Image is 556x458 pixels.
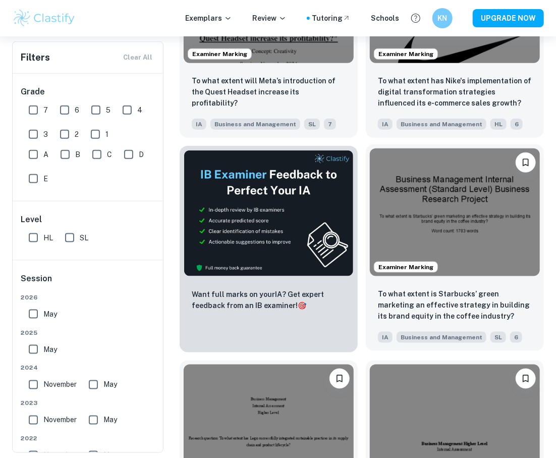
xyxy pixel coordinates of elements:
[180,146,358,352] a: ThumbnailWant full marks on yourIA? Get expert feedback from an IB examiner!
[107,149,112,160] span: C
[21,50,50,65] h6: Filters
[374,49,437,59] span: Examiner Marking
[139,149,144,160] span: D
[510,332,522,343] span: 6
[490,119,507,130] span: HL
[103,379,117,390] span: May
[43,105,48,116] span: 7
[21,293,156,302] span: 2026
[21,434,156,443] span: 2022
[371,13,399,24] a: Schools
[378,75,532,109] p: To what extent has Nike's implementation of digital transformation strategies influenced its e-co...
[184,150,354,277] img: Thumbnail
[324,119,336,130] span: 7
[43,232,53,243] span: HL
[397,332,486,343] span: Business and Management
[43,344,57,355] span: May
[370,148,540,276] img: Business and Management IA example thumbnail: To what extent is Starbucks’ green marke
[312,13,351,24] a: Tutoring
[192,119,206,130] span: IA
[75,105,79,116] span: 6
[407,10,424,27] button: Help and Feedback
[192,289,346,311] p: Want full marks on your IA ? Get expert feedback from an IB examiner!
[43,129,48,140] span: 3
[21,328,156,337] span: 2025
[21,214,156,226] h6: Level
[397,119,486,130] span: Business and Management
[12,8,76,28] img: Clastify logo
[43,173,48,184] span: E
[75,149,80,160] span: B
[329,369,350,389] button: Bookmark
[188,49,251,59] span: Examiner Marking
[21,273,156,293] h6: Session
[43,379,77,390] span: November
[43,415,77,426] span: November
[378,288,532,322] p: To what extent is Starbucks’ green marketing an effective strategy in building its brand equity i...
[516,152,536,173] button: Bookmark
[80,232,88,243] span: SL
[192,75,346,109] p: To what extent will Meta’s introduction of the Quest Headset increase its profitability?
[43,309,57,320] span: May
[21,364,156,373] span: 2024
[490,332,506,343] span: SL
[185,13,232,24] p: Exemplars
[21,399,156,408] span: 2023
[437,13,449,24] h6: KN
[432,8,453,28] button: KN
[378,119,393,130] span: IA
[105,129,108,140] span: 1
[43,149,48,160] span: A
[252,13,287,24] p: Review
[106,105,110,116] span: 5
[516,369,536,389] button: Bookmark
[298,301,306,310] span: 🎯
[210,119,300,130] span: Business and Management
[378,332,393,343] span: IA
[137,105,142,116] span: 4
[304,119,320,130] span: SL
[374,263,437,272] span: Examiner Marking
[511,119,523,130] span: 6
[103,415,117,426] span: May
[473,9,544,27] button: UPGRADE NOW
[366,146,544,352] a: Examiner MarkingBookmarkTo what extent is Starbucks’ green marketing an effective strategy in bui...
[75,129,79,140] span: 2
[21,86,156,98] h6: Grade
